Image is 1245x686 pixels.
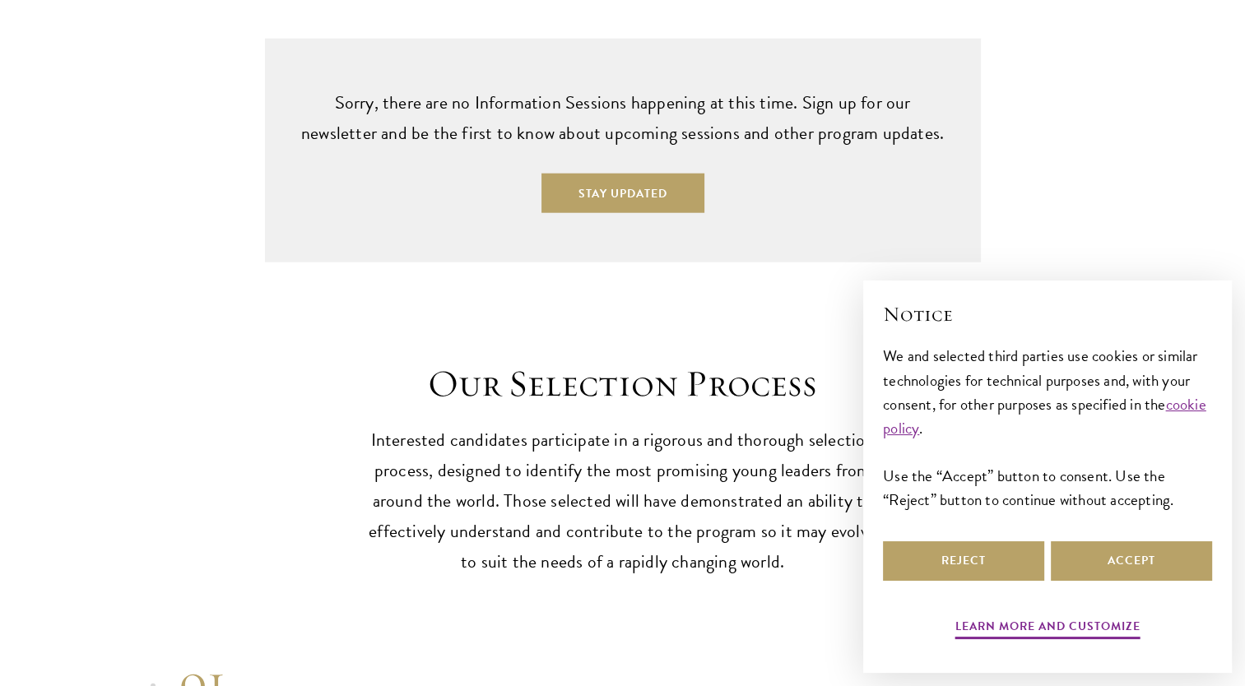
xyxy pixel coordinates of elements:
button: Accept [1051,541,1212,581]
a: cookie policy [883,392,1206,440]
button: Learn more and customize [955,616,1140,642]
button: Reject [883,541,1044,581]
p: Interested candidates participate in a rigorous and thorough selection process, designed to ident... [368,425,878,577]
h2: Our Selection Process [368,361,878,407]
div: We and selected third parties use cookies or similar technologies for technical purposes and, wit... [883,344,1212,511]
h2: Notice [883,300,1212,328]
button: Stay Updated [541,174,704,213]
p: Sorry, there are no Information Sessions happening at this time. Sign up for our newsletter and b... [298,88,948,149]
